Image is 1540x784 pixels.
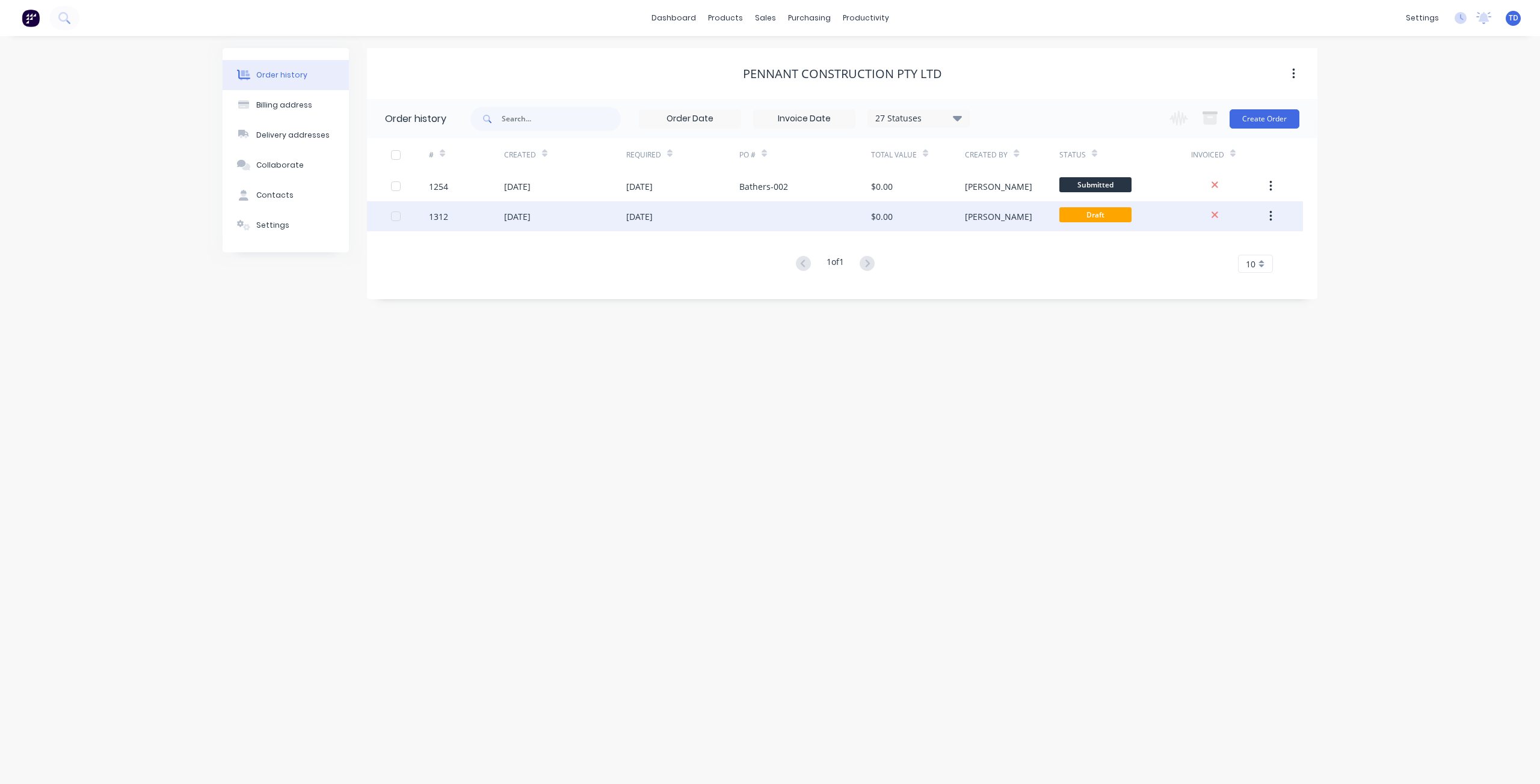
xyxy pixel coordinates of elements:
[626,150,661,160] div: Required
[1059,138,1191,171] div: Status
[754,110,855,128] input: Invoice Date
[223,120,349,150] button: Delivery addresses
[1400,9,1445,27] div: settings
[1509,13,1518,23] span: TD
[965,180,1032,193] div: [PERSON_NAME]
[965,150,1008,160] div: Created By
[1230,109,1299,129] button: Create Order
[429,180,448,193] div: 1254
[256,190,294,201] div: Contacts
[739,150,756,160] div: PO #
[739,138,871,171] div: PO #
[256,100,312,111] div: Billing address
[871,138,965,171] div: Total Value
[385,112,446,126] div: Order history
[429,210,448,223] div: 1312
[504,138,626,171] div: Created
[626,180,653,193] div: [DATE]
[504,150,536,160] div: Created
[965,210,1032,223] div: [PERSON_NAME]
[626,138,739,171] div: Required
[1059,150,1086,160] div: Status
[504,180,531,193] div: [DATE]
[871,180,893,193] div: $0.00
[965,138,1059,171] div: Created By
[837,9,895,27] div: productivity
[1059,207,1132,222] span: Draft
[256,160,304,171] div: Collaborate
[256,70,307,81] div: Order history
[639,110,741,128] input: Order Date
[256,130,330,141] div: Delivery addresses
[223,90,349,120] button: Billing address
[749,9,782,27] div: sales
[739,180,788,193] div: Bathers-002
[868,112,969,125] div: 27 Statuses
[827,255,844,273] div: 1 of 1
[782,9,837,27] div: purchasing
[223,60,349,90] button: Order history
[871,150,917,160] div: Total Value
[504,210,531,223] div: [DATE]
[429,150,434,160] div: #
[871,210,893,223] div: $0.00
[223,180,349,210] button: Contacts
[22,9,40,27] img: Factory
[256,220,289,231] div: Settings
[223,210,349,240] button: Settings
[626,210,653,223] div: [DATE]
[743,67,942,81] div: Pennant Construction PTY LTD
[502,107,621,131] input: Search...
[1059,177,1132,192] span: Submitted
[1191,150,1224,160] div: Invoiced
[429,138,504,171] div: #
[645,9,702,27] a: dashboard
[223,150,349,180] button: Collaborate
[1246,258,1255,270] span: 10
[702,9,749,27] div: products
[1191,138,1266,171] div: Invoiced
